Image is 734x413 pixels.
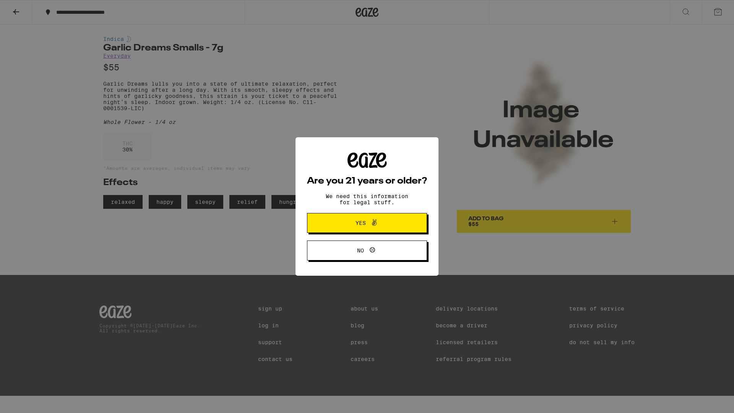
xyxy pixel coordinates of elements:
p: We need this information for legal stuff. [319,193,415,205]
h2: Are you 21 years or older? [307,177,427,186]
button: Yes [307,213,427,233]
button: No [307,241,427,260]
span: Yes [356,220,366,226]
span: No [357,248,364,253]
